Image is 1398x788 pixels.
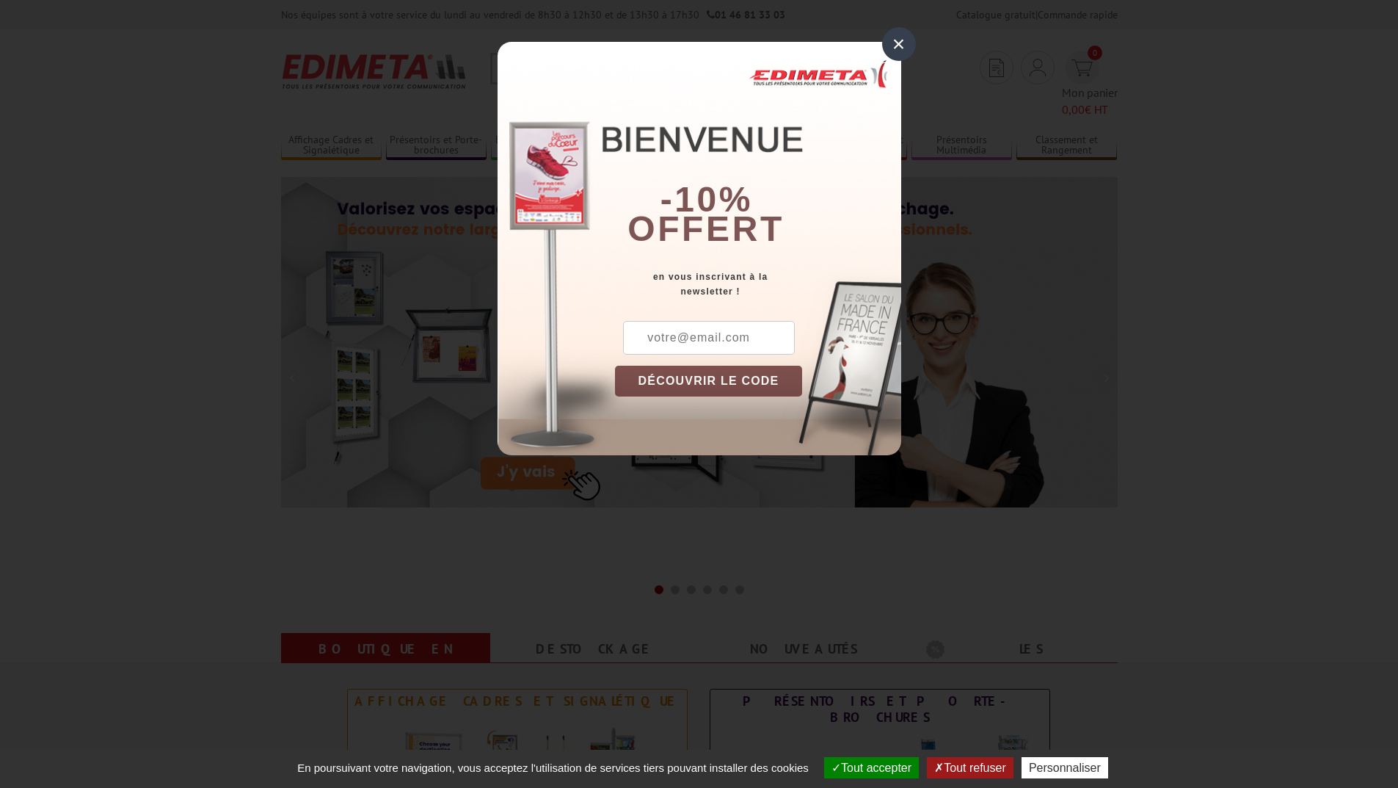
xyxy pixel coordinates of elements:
[882,27,916,61] div: ×
[1022,757,1108,778] button: Personnaliser (fenêtre modale)
[660,180,753,219] b: -10%
[927,757,1013,778] button: Tout refuser
[615,366,803,397] button: DÉCOUVRIR LE CODE
[290,762,816,774] span: En poursuivant votre navigation, vous acceptez l'utilisation de services tiers pouvant installer ...
[627,209,784,248] font: offert
[615,270,901,299] div: en vous inscrivant à la newsletter !
[623,321,795,355] input: votre@email.com
[824,757,919,778] button: Tout accepter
